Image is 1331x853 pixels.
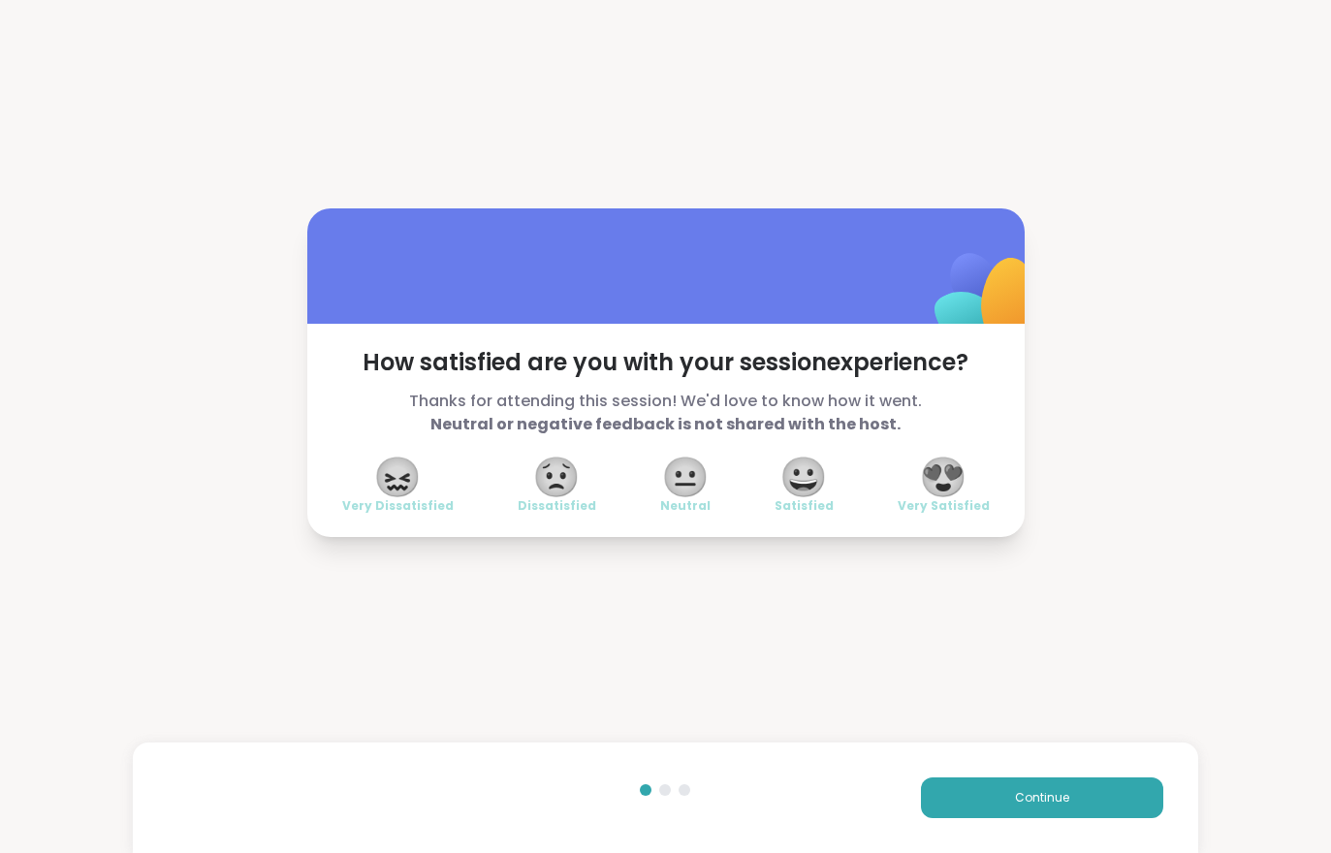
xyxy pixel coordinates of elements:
[661,459,710,494] span: 😐
[779,459,828,494] span: 😀
[430,413,901,435] b: Neutral or negative feedback is not shared with the host.
[775,498,834,514] span: Satisfied
[518,498,596,514] span: Dissatisfied
[342,390,990,436] span: Thanks for attending this session! We'd love to know how it went.
[373,459,422,494] span: 😖
[898,498,990,514] span: Very Satisfied
[532,459,581,494] span: 😟
[1015,789,1069,806] span: Continue
[919,459,967,494] span: 😍
[660,498,711,514] span: Neutral
[889,203,1082,395] img: ShareWell Logomark
[342,498,454,514] span: Very Dissatisfied
[342,347,990,378] span: How satisfied are you with your session experience?
[921,777,1163,818] button: Continue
